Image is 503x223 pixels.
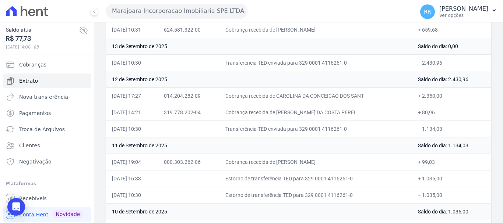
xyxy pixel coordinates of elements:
[158,21,220,38] td: 624.581.322-00
[6,34,79,44] span: R$ 77,73
[412,121,491,137] td: − 1.134,03
[106,170,158,187] td: [DATE] 16:33
[424,9,431,14] span: RR
[106,104,158,121] td: [DATE] 14:21
[19,195,47,202] span: Recebíveis
[6,26,79,34] span: Saldo atual
[412,87,491,104] td: + 2.350,00
[219,21,412,38] td: Cobrança recebida de [PERSON_NAME]
[106,87,158,104] td: [DATE] 17:27
[106,71,412,87] td: 12 de Setembro de 2025
[19,77,38,84] span: Extrato
[106,137,412,154] td: 11 de Setembro de 2025
[412,137,491,154] td: Saldo do dia: 1.134,03
[3,90,91,104] a: Nova transferência
[106,187,158,203] td: [DATE] 10:30
[219,104,412,121] td: Cobrança recebida de [PERSON_NAME] DA COSTA PEREI
[412,154,491,170] td: + 99,03
[412,170,491,187] td: + 1.035,00
[106,121,158,137] td: [DATE] 10:30
[3,191,91,206] a: Recebíveis
[158,104,220,121] td: 319.778.202-04
[414,1,503,22] button: RR [PERSON_NAME] Ver opções
[3,154,91,169] a: Negativação
[19,126,65,133] span: Troca de Arquivos
[412,71,491,87] td: Saldo do dia: 2.430,96
[106,154,158,170] td: [DATE] 19:04
[158,87,220,104] td: 014.204.282-09
[158,154,220,170] td: 000.303.262-06
[412,104,491,121] td: + 80,96
[3,207,91,222] a: Conta Hent Novidade
[19,211,48,218] span: Conta Hent
[219,154,412,170] td: Cobrança recebida de [PERSON_NAME]
[412,203,491,220] td: Saldo do dia: 1.035,00
[19,109,51,117] span: Pagamentos
[3,106,91,121] a: Pagamentos
[439,5,488,12] p: [PERSON_NAME]
[19,142,40,149] span: Clientes
[412,21,491,38] td: + 659,68
[19,61,46,68] span: Cobranças
[219,187,412,203] td: Estorno de transferência TED para 329 0001 4116261-0
[3,57,91,72] a: Cobranças
[219,87,412,104] td: Cobrança recebida de CAROLINA DA CONCEICAO DOS SANT
[106,38,412,54] td: 13 de Setembro de 2025
[53,210,83,218] span: Novidade
[3,73,91,88] a: Extrato
[412,54,491,71] td: − 2.430,96
[106,21,158,38] td: [DATE] 10:31
[3,138,91,153] a: Clientes
[7,198,25,216] div: Open Intercom Messenger
[439,12,488,18] p: Ver opções
[219,121,412,137] td: Transferência TED enviada para 329 0001 4116261-0
[412,38,491,54] td: Saldo do dia: 0,00
[3,122,91,137] a: Troca de Arquivos
[106,203,412,220] td: 10 de Setembro de 2025
[6,44,79,50] span: [DATE] 14:08
[19,158,52,165] span: Negativação
[19,93,68,101] span: Nova transferência
[6,179,88,188] div: Plataformas
[106,4,247,18] button: Marajoara Incorporacao Imobiliaria SPE LTDA
[219,54,412,71] td: Transferência TED enviada para 329 0001 4116261-0
[219,170,412,187] td: Estorno de transferência TED para 329 0001 4116261-0
[412,187,491,203] td: − 1.035,00
[106,54,158,71] td: [DATE] 10:30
